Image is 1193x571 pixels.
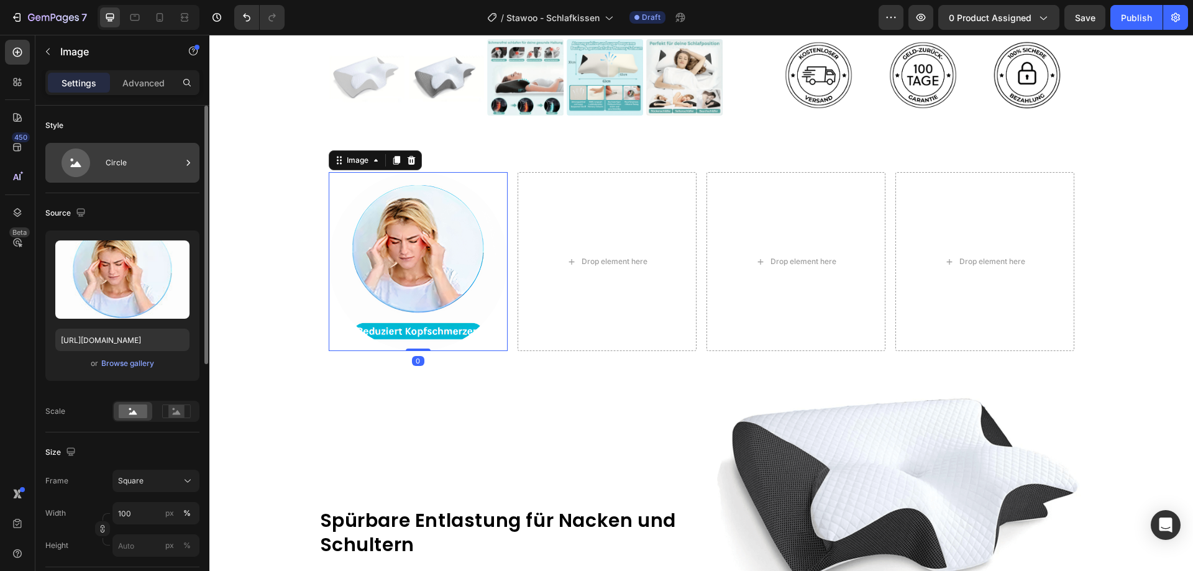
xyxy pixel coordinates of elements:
[642,12,660,23] span: Draft
[62,76,96,89] p: Settings
[1075,12,1095,23] span: Save
[938,5,1059,30] button: 0 product assigned
[106,148,181,177] div: Circle
[162,506,177,521] button: %
[203,321,215,331] div: 0
[45,120,63,131] div: Style
[180,506,194,521] button: px
[112,534,199,557] input: px%
[118,475,144,486] span: Square
[119,137,298,316] img: gempages_583794226005803591-673b7338-746d-4fcd-bd38-ee8b8c7e765a.jpg
[183,540,191,551] div: %
[45,540,68,551] label: Height
[5,5,93,30] button: 7
[372,222,438,232] div: Drop element here
[91,356,98,371] span: or
[45,508,66,519] label: Width
[45,406,65,417] div: Scale
[1064,5,1105,30] button: Save
[45,205,88,222] div: Source
[1110,5,1163,30] button: Publish
[112,502,199,524] input: px%
[111,472,467,523] strong: Spürbare Entlastung für Nacken und Schultern
[1121,11,1152,24] div: Publish
[81,10,87,25] p: 7
[45,475,68,486] label: Frame
[101,358,154,369] div: Browse gallery
[1151,510,1181,540] div: Open Intercom Messenger
[180,538,194,553] button: px
[45,444,78,461] div: Size
[949,11,1031,24] span: 0 product assigned
[750,222,816,232] div: Drop element here
[55,329,190,351] input: https://example.com/image.jpg
[101,357,155,370] button: Browse gallery
[112,470,199,492] button: Square
[162,538,177,553] button: %
[165,540,174,551] div: px
[9,227,30,237] div: Beta
[501,11,504,24] span: /
[209,35,1193,571] iframe: Design area
[234,5,285,30] div: Undo/Redo
[135,120,162,131] div: Image
[183,508,191,519] div: %
[165,508,174,519] div: px
[12,132,30,142] div: 450
[561,222,627,232] div: Drop element here
[122,76,165,89] p: Advanced
[60,44,166,59] p: Image
[506,11,600,24] span: Stawoo - Schlafkissen
[55,240,190,319] img: preview-image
